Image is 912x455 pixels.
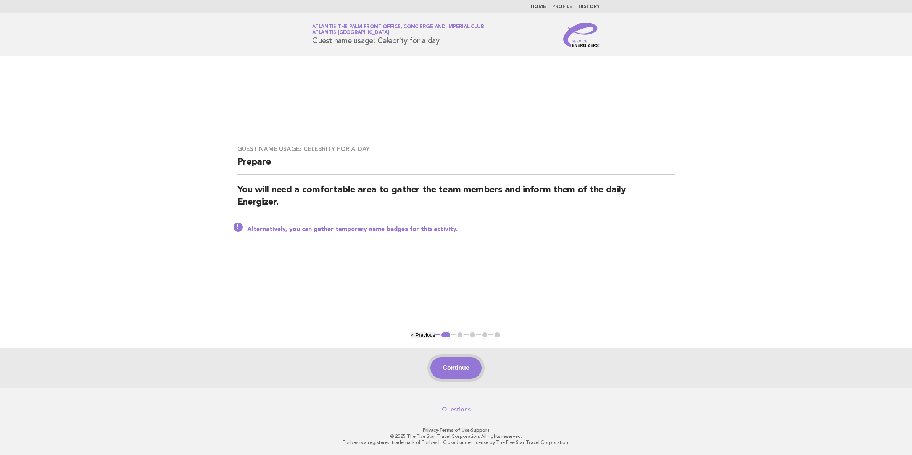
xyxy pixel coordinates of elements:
button: Continue [430,357,481,379]
a: Atlantis The Palm Front Office, Concierge and Imperial ClubAtlantis [GEOGRAPHIC_DATA] [312,24,484,35]
h2: You will need a comfortable area to gather the team members and inform them of the daily Energizer. [237,184,675,215]
img: Service Energizers [563,23,600,47]
p: Alternatively, you can gather temporary name badges for this activity. [247,226,675,233]
a: Profile [552,5,572,9]
h1: Guest name usage: Celebrity for a day [312,25,484,45]
p: © 2025 The Five Star Travel Corporation. All rights reserved. [222,433,690,439]
a: Privacy [423,428,438,433]
a: Support [471,428,490,433]
a: Home [531,5,546,9]
a: History [578,5,600,9]
p: · · [222,427,690,433]
h2: Prepare [237,156,675,175]
a: Terms of Use [439,428,470,433]
span: Atlantis [GEOGRAPHIC_DATA] [312,31,389,35]
h3: Guest name usage: Celebrity for a day [237,145,675,153]
button: 1 [440,331,451,339]
a: Questions [442,406,471,413]
p: Forbes is a registered trademark of Forbes LLC used under license by The Five Star Travel Corpora... [222,439,690,445]
button: < Previous [411,332,435,338]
